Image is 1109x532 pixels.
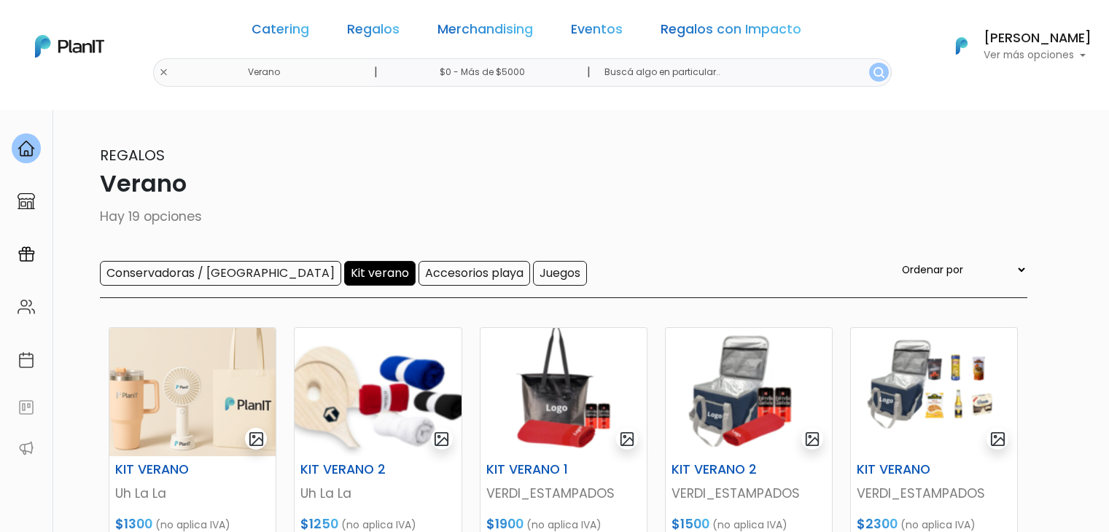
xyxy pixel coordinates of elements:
input: Conservadoras / [GEOGRAPHIC_DATA] [100,261,341,286]
p: Verano [82,166,1027,201]
img: feedback-78b5a0c8f98aac82b08bfc38622c3050aee476f2c9584af64705fc4e61158814.svg [17,399,35,416]
p: VERDI_ESTAMPADOS [672,484,826,503]
p: Ver más opciones [984,50,1092,60]
input: Accesorios playa [419,261,530,286]
img: PlanIt Logo [946,30,978,62]
img: thumb_Captura_de_pantalla_2025-09-09_100632.png [666,328,832,456]
h6: KIT VERANO 2 [663,462,778,477]
img: gallery-light [619,431,636,447]
h6: KIT VERANO 2 [292,462,407,477]
h6: KIT VERANO [106,462,222,477]
img: search_button-432b6d5273f82d61273b3651a40e1bd1b912527efae98b1b7a1b2c0702e16a8d.svg [873,67,884,78]
img: home-e721727adea9d79c4d83392d1f703f7f8bce08238fde08b1acbfd93340b81755.svg [17,140,35,157]
span: (no aplica IVA) [900,517,976,532]
img: thumb_ChatGPT_Image_4_sept_2025__22_10_23.png [109,328,276,456]
img: people-662611757002400ad9ed0e3c099ab2801c6687ba6c219adb57efc949bc21e19d.svg [17,298,35,316]
a: Catering [252,23,309,41]
img: close-6986928ebcb1d6c9903e3b54e860dbc4d054630f23adef3a32610726dff6a82b.svg [159,68,168,77]
p: Uh La La [300,484,455,503]
p: VERDI_ESTAMPADOS [857,484,1011,503]
img: calendar-87d922413cdce8b2cf7b7f5f62616a5cf9e4887200fb71536465627b3292af00.svg [17,351,35,369]
span: (no aplica IVA) [526,517,602,532]
img: gallery-light [804,431,821,447]
h6: KIT VERANO [848,462,963,477]
img: gallery-light [989,431,1006,447]
img: thumb_Captura_de_pantalla_2025-09-09_100029.png [480,328,647,456]
input: Buscá algo en particular.. [593,58,891,87]
h6: KIT VERANO 1 [478,462,593,477]
span: (no aplica IVA) [341,517,416,532]
a: Regalos con Impacto [661,23,801,41]
input: Kit verano [344,261,416,286]
p: VERDI_ESTAMPADOS [486,484,641,503]
a: Regalos [347,23,400,41]
p: Hay 19 opciones [82,207,1027,226]
img: thumb_Captura_de_pantalla_2025-09-04_164953.png [295,328,461,456]
h6: [PERSON_NAME] [984,32,1092,45]
img: campaigns-02234683943229c281be62815700db0a1741e53638e28bf9629b52c665b00959.svg [17,246,35,263]
span: (no aplica IVA) [712,517,787,532]
p: | [587,63,591,81]
a: Eventos [571,23,623,41]
a: Merchandising [437,23,533,41]
img: PlanIt Logo [35,35,104,58]
img: thumb_Captura_de_pantalla_2025-09-09_101513.png [851,328,1017,456]
p: | [374,63,378,81]
button: PlanIt Logo [PERSON_NAME] Ver más opciones [937,27,1092,65]
img: partners-52edf745621dab592f3b2c58e3bca9d71375a7ef29c3b500c9f145b62cc070d4.svg [17,439,35,457]
img: gallery-light [248,431,265,447]
span: (no aplica IVA) [155,517,230,532]
p: Uh La La [115,484,270,503]
img: gallery-light [433,431,450,447]
p: Regalos [82,144,1027,166]
img: marketplace-4ceaa7011d94191e9ded77b95e3339b90024bf715f7c57f8cf31f2d8c509eaba.svg [17,192,35,210]
input: Juegos [533,261,587,286]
